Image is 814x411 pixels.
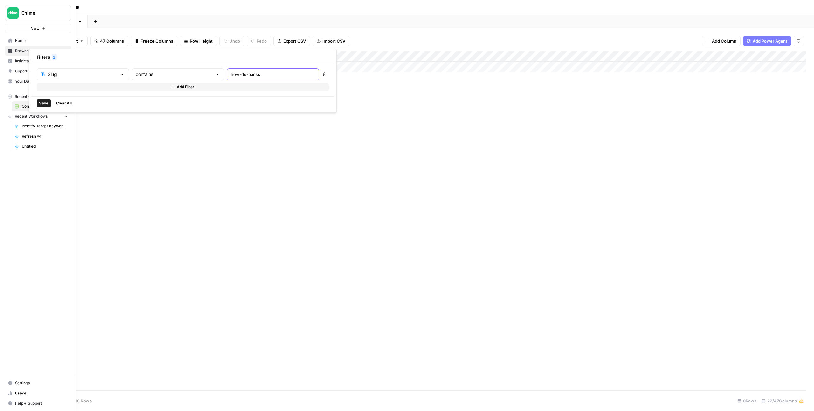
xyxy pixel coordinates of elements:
div: 0 Rows [735,396,759,406]
button: 47 Columns [90,36,128,46]
a: Your Data [5,76,71,86]
span: Untitled [22,144,68,149]
span: Redo [257,38,267,44]
span: Insights [15,58,68,64]
button: Freeze Columns [131,36,177,46]
span: Export CSV [283,38,306,44]
button: Import CSV [313,36,349,46]
button: New [5,24,71,33]
span: Add Power Agent [753,38,787,44]
span: Help + Support [15,401,68,406]
span: Home [15,38,68,44]
span: Usage [15,390,68,396]
span: Refresh v4 [22,133,68,139]
span: Identify Target Keywords of an Article - Fork [22,123,68,129]
span: Freeze Columns [141,38,173,44]
span: Clear All [56,100,72,106]
button: Add Column [702,36,741,46]
span: Opportunities [15,68,68,74]
a: Insights [5,56,71,66]
div: Filters [31,51,334,63]
span: 1 [53,54,55,60]
button: Clear All [53,99,74,107]
button: Add Power Agent [743,36,791,46]
span: Recent Grids [15,94,38,99]
span: Add Column [712,38,736,44]
button: Recent Grids [5,92,71,101]
input: Slug [48,71,117,77]
span: Undo [229,38,240,44]
button: Export CSV [273,36,310,46]
span: Save [39,100,48,106]
button: Row Height [180,36,217,46]
button: Redo [247,36,271,46]
span: Recent Workflows [15,113,48,119]
div: 1Filter [29,49,337,113]
span: 47 Columns [100,38,124,44]
a: Settings [5,378,71,388]
a: Opportunities [5,66,71,76]
span: Your Data [15,78,68,84]
span: New [31,25,40,31]
span: Add 10 Rows [66,398,92,404]
span: Content Refresh v3 [22,104,68,109]
button: Sort [66,36,88,46]
span: Chime [21,10,60,16]
a: Content Refresh v3 [12,101,71,111]
a: Home [5,36,71,46]
div: 22/47 Columns [759,396,806,406]
a: Browse [5,46,71,56]
span: Row Height [190,38,213,44]
span: Settings [15,380,68,386]
button: Workspace: Chime [5,5,71,21]
button: Add Filter [37,83,329,91]
button: Recent Workflows [5,111,71,121]
img: Chime Logo [7,7,19,19]
a: Refresh v4 [12,131,71,141]
a: Identify Target Keywords of an Article - Fork [12,121,71,131]
span: Import CSV [322,38,345,44]
span: Add Filter [177,84,194,90]
div: 1 [52,54,57,60]
button: Help + Support [5,398,71,408]
a: Usage [5,388,71,398]
button: Undo [219,36,244,46]
span: Browse [15,48,68,54]
button: Save [37,99,51,107]
a: Untitled [12,141,71,152]
input: contains [136,71,212,77]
